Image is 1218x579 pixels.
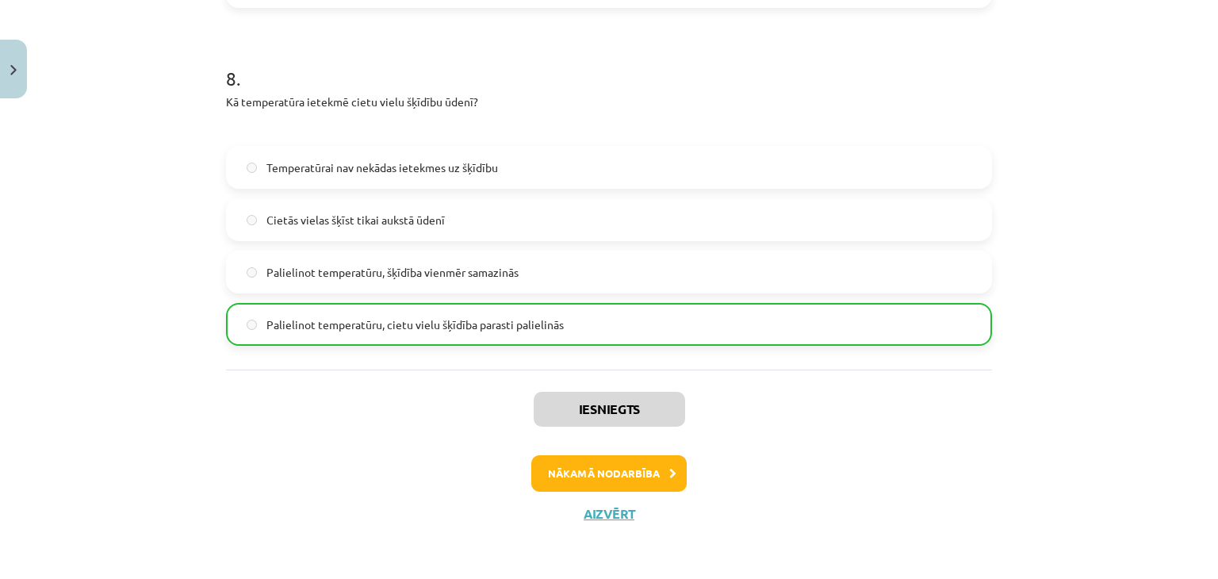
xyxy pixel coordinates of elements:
input: Temperatūrai nav nekādas ietekmes uz šķīdību [247,163,257,173]
img: icon-close-lesson-0947bae3869378f0d4975bcd49f059093ad1ed9edebbc8119c70593378902aed.svg [10,65,17,75]
span: Palielinot temperatūru, cietu vielu šķīdība parasti palielinās [266,316,564,333]
span: Cietās vielas šķīst tikai aukstā ūdenī [266,212,445,228]
h1: 8 . [226,40,992,89]
input: Cietās vielas šķīst tikai aukstā ūdenī [247,215,257,225]
input: Palielinot temperatūru, cietu vielu šķīdība parasti palielinās [247,320,257,330]
span: Temperatūrai nav nekādas ietekmes uz šķīdību [266,159,498,176]
button: Aizvērt [579,506,639,522]
button: Iesniegts [534,392,685,427]
input: Palielinot temperatūru, šķīdība vienmēr samazinās [247,267,257,278]
span: Palielinot temperatūru, šķīdība vienmēr samazinās [266,264,519,281]
p: Kā temperatūra ietekmē cietu vielu šķīdību ūdenī? [226,94,992,110]
button: Nākamā nodarbība [531,455,687,492]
